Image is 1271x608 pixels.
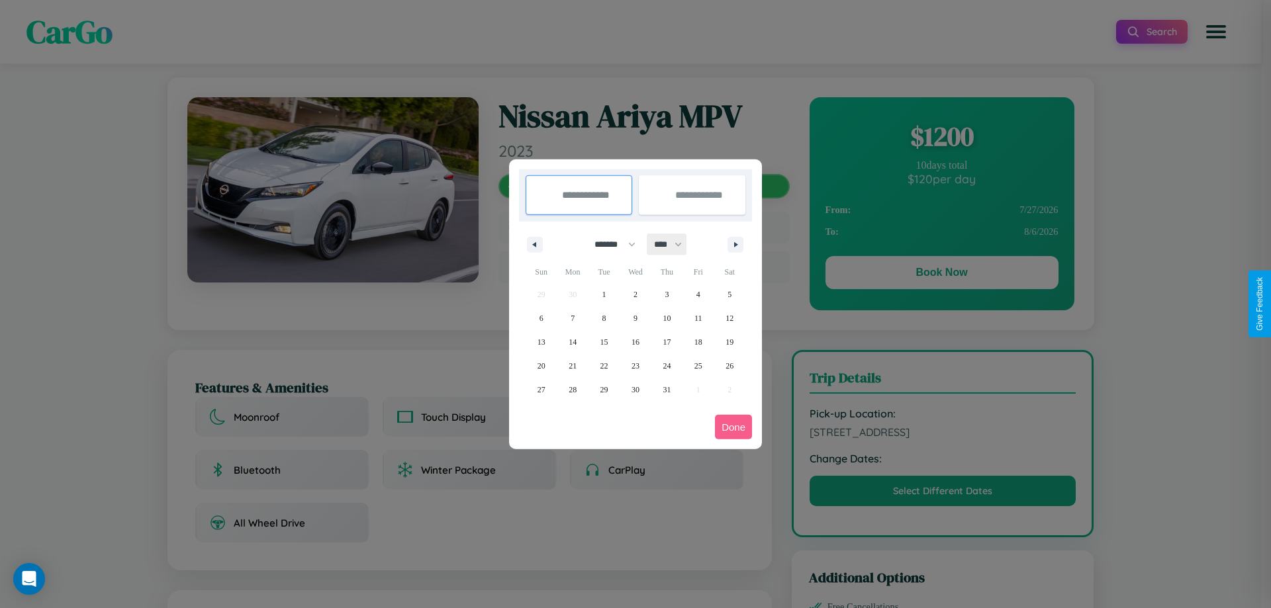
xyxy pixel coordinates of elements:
button: 10 [651,306,683,330]
button: 31 [651,378,683,402]
span: 6 [540,306,543,330]
span: 16 [632,330,639,354]
span: Mon [557,261,588,282]
span: 1 [602,282,606,306]
button: 2 [620,282,651,306]
button: 1 [588,282,620,306]
button: 3 [651,282,683,306]
button: 13 [526,330,557,354]
span: 18 [694,330,702,354]
span: 8 [602,306,606,330]
button: 18 [683,330,714,354]
span: 24 [663,354,671,378]
button: 24 [651,354,683,378]
span: 23 [632,354,639,378]
span: Thu [651,261,683,282]
button: 23 [620,354,651,378]
span: 11 [694,306,702,330]
button: 12 [714,306,745,330]
span: Sat [714,261,745,282]
button: 9 [620,306,651,330]
span: 4 [696,282,700,306]
button: 20 [526,354,557,378]
span: 28 [569,378,577,402]
span: 29 [600,378,608,402]
span: 15 [600,330,608,354]
span: Wed [620,261,651,282]
div: Open Intercom Messenger [13,563,45,595]
button: 14 [557,330,588,354]
span: Tue [588,261,620,282]
button: 29 [588,378,620,402]
button: 5 [714,282,745,306]
button: 16 [620,330,651,354]
span: Sun [526,261,557,282]
button: 7 [557,306,588,330]
span: 10 [663,306,671,330]
button: 21 [557,354,588,378]
button: 17 [651,330,683,354]
span: 25 [694,354,702,378]
span: 19 [726,330,733,354]
span: Fri [683,261,714,282]
span: 17 [663,330,671,354]
span: 26 [726,354,733,378]
button: 4 [683,282,714,306]
button: 26 [714,354,745,378]
span: 30 [632,378,639,402]
span: 14 [569,330,577,354]
span: 2 [634,282,637,306]
span: 27 [538,378,545,402]
button: 8 [588,306,620,330]
button: 28 [557,378,588,402]
button: 6 [526,306,557,330]
button: 25 [683,354,714,378]
button: 19 [714,330,745,354]
button: 22 [588,354,620,378]
button: 15 [588,330,620,354]
span: 5 [728,282,731,306]
button: 11 [683,306,714,330]
span: 12 [726,306,733,330]
button: Done [715,415,752,439]
span: 13 [538,330,545,354]
div: Give Feedback [1255,277,1264,331]
span: 22 [600,354,608,378]
span: 3 [665,282,669,306]
span: 9 [634,306,637,330]
span: 21 [569,354,577,378]
span: 31 [663,378,671,402]
button: 27 [526,378,557,402]
button: 30 [620,378,651,402]
span: 7 [571,306,575,330]
span: 20 [538,354,545,378]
